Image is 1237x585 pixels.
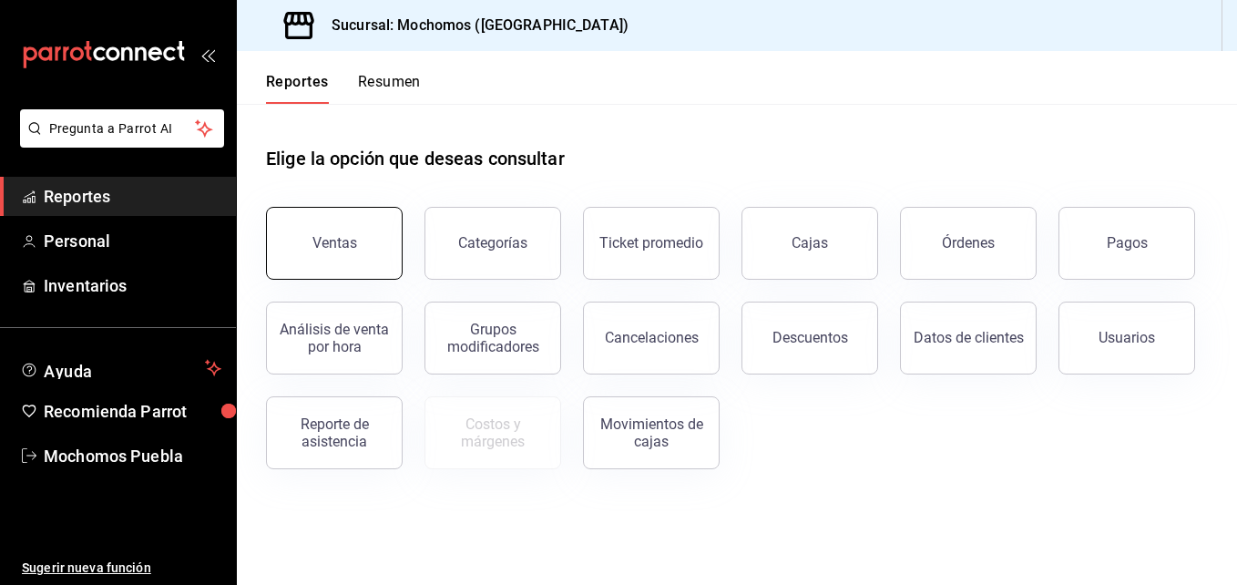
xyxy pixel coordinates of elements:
[358,73,421,104] button: Resumen
[49,119,196,139] span: Pregunta a Parrot AI
[436,321,549,355] div: Grupos modificadores
[44,229,221,253] span: Personal
[266,145,565,172] h1: Elige la opción que deseas consultar
[44,444,221,468] span: Mochomos Puebla
[792,234,828,251] div: Cajas
[278,416,391,450] div: Reporte de asistencia
[44,357,198,379] span: Ayuda
[772,329,848,346] div: Descuentos
[13,132,224,151] a: Pregunta a Parrot AI
[20,109,224,148] button: Pregunta a Parrot AI
[942,234,995,251] div: Órdenes
[436,416,549,450] div: Costos y márgenes
[424,396,561,469] button: Contrata inventarios para ver este reporte
[317,15,629,36] h3: Sucursal: Mochomos ([GEOGRAPHIC_DATA])
[44,399,221,424] span: Recomienda Parrot
[900,302,1037,375] button: Datos de clientes
[266,207,403,280] button: Ventas
[595,416,708,450] div: Movimientos de cajas
[605,329,699,346] div: Cancelaciones
[266,302,403,375] button: Análisis de venta por hora
[1099,329,1155,346] div: Usuarios
[44,273,221,298] span: Inventarios
[583,396,720,469] button: Movimientos de cajas
[266,73,329,104] button: Reportes
[200,47,215,62] button: open_drawer_menu
[424,207,561,280] button: Categorías
[583,207,720,280] button: Ticket promedio
[599,234,703,251] div: Ticket promedio
[278,321,391,355] div: Análisis de venta por hora
[424,302,561,375] button: Grupos modificadores
[312,234,357,251] div: Ventas
[458,234,527,251] div: Categorías
[583,302,720,375] button: Cancelaciones
[741,302,878,375] button: Descuentos
[1058,302,1195,375] button: Usuarios
[1107,234,1148,251] div: Pagos
[266,73,421,104] div: navigation tabs
[266,396,403,469] button: Reporte de asistencia
[22,559,221,578] span: Sugerir nueva función
[44,184,221,209] span: Reportes
[900,207,1037,280] button: Órdenes
[1058,207,1195,280] button: Pagos
[741,207,878,280] button: Cajas
[914,329,1024,346] div: Datos de clientes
